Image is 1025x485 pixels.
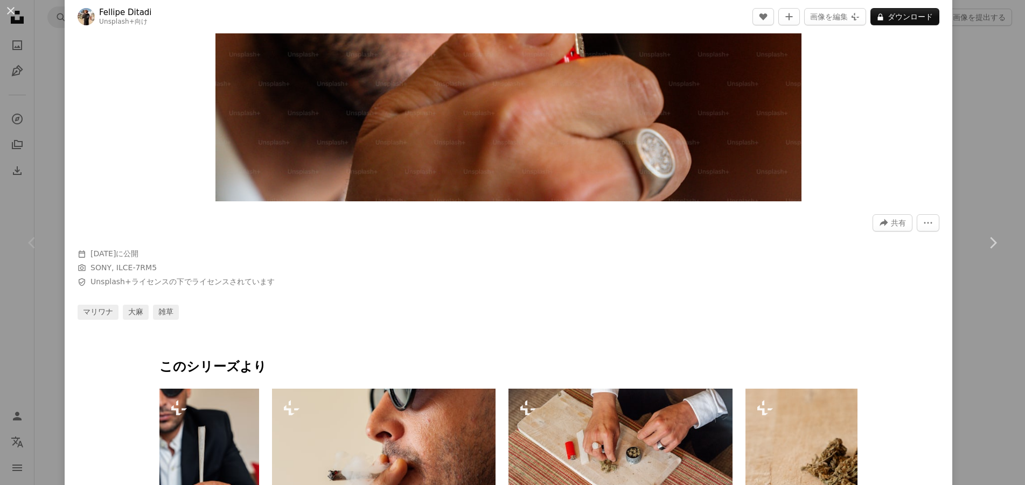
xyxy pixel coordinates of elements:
a: まな板のあるテーブルに座っている人 [508,458,732,468]
img: Fellipe Ditadiのプロフィールを見る [78,8,95,25]
div: 向け [99,18,152,26]
a: マリワナ [78,305,118,320]
p: このシリーズより [159,359,857,376]
span: に公開 [90,249,138,258]
a: 木製のテーブルの上に置かれた乾燥した雑草の山 [745,458,970,468]
a: タバコを吸う眼鏡の男 [272,458,496,468]
button: 画像を編集 [804,8,866,25]
a: 次へ [960,191,1025,294]
a: スーツにネクタイ姿で指輪を握る男性 [159,458,259,468]
button: コレクションに追加する [778,8,800,25]
a: 雑草 [153,305,179,320]
button: いいね！ [752,8,774,25]
button: このビジュアルを共有する [873,214,912,231]
a: Unsplash+ [99,18,135,25]
span: 共有 [891,215,906,231]
button: ダウンロード [870,8,939,25]
button: その他のアクション [917,214,939,231]
button: SONY, ILCE-7RM5 [90,263,157,273]
span: の下でライセンスされています [90,277,275,287]
a: Unsplash+ライセンス [90,277,169,286]
a: Fellipe Ditadi [99,7,152,18]
a: 大麻 [123,305,149,320]
time: 2023年10月27日 17:16:18 JST [90,249,116,258]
